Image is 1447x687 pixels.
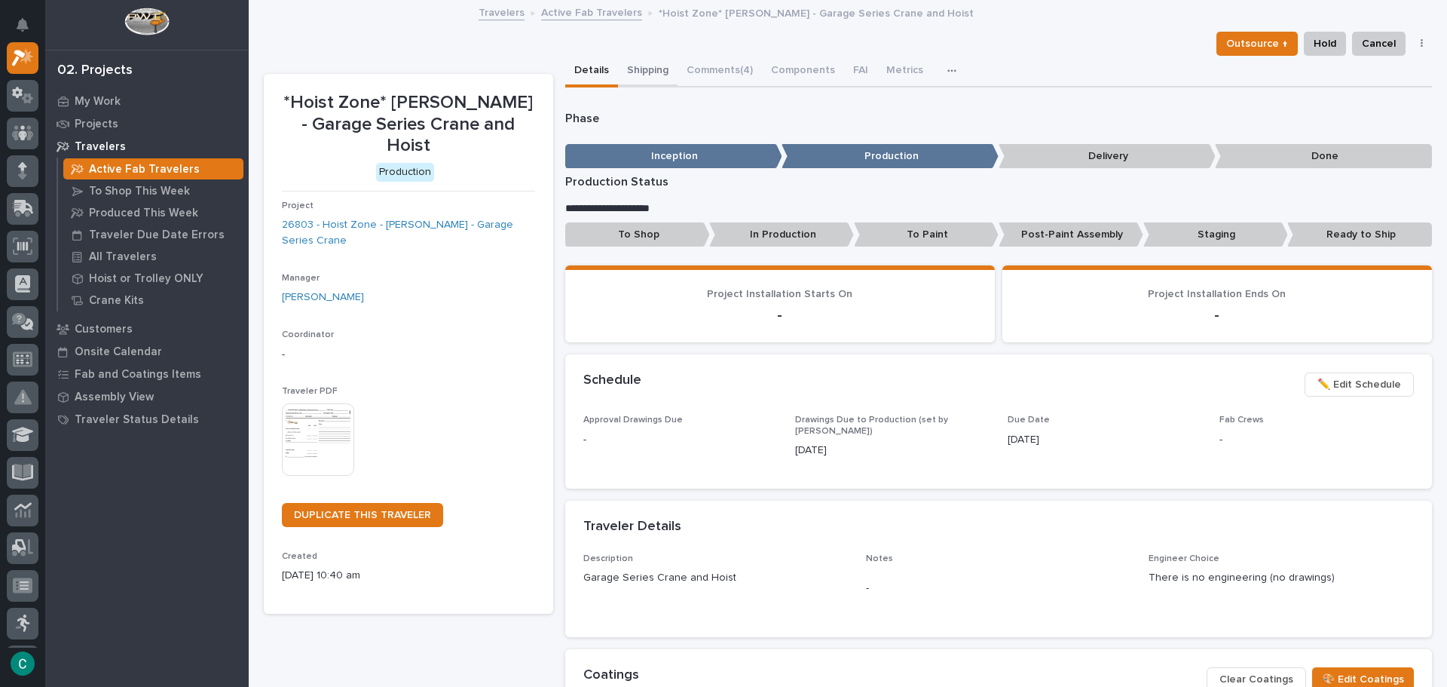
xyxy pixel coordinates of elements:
[75,95,121,109] p: My Work
[282,503,443,527] a: DUPLICATE THIS TRAVELER
[58,290,249,311] a: Crane Kits
[1305,373,1414,397] button: ✏️ Edit Schedule
[565,112,1433,126] p: Phase
[1149,554,1219,563] span: Engineer Choice
[75,413,199,427] p: Traveler Status Details
[58,180,249,201] a: To Shop This Week
[75,345,162,359] p: Onsite Calendar
[1317,376,1401,394] span: ✏️ Edit Schedule
[282,347,535,363] p: -
[583,373,641,389] h2: Schedule
[583,416,683,425] span: Approval Drawings Due
[75,368,201,382] p: Fab and Coatings Items
[762,56,844,87] button: Components
[1219,432,1414,448] p: -
[58,202,249,223] a: Produced This Week
[1304,32,1346,56] button: Hold
[479,3,525,20] a: Travelers
[45,363,249,385] a: Fab and Coatings Items
[282,92,535,157] p: *Hoist Zone* [PERSON_NAME] - Garage Series Crane and Hoist
[376,163,434,182] div: Production
[678,56,762,87] button: Comments (4)
[89,250,157,264] p: All Travelers
[795,443,990,459] p: [DATE]
[45,90,249,112] a: My Work
[844,56,877,87] button: FAI
[1226,35,1288,53] span: Outsource ↑
[75,140,126,154] p: Travelers
[999,144,1216,169] p: Delivery
[1216,32,1298,56] button: Outsource ↑
[282,330,334,339] span: Coordinator
[1219,416,1264,425] span: Fab Crews
[707,289,852,299] span: Project Installation Starts On
[782,144,999,169] p: Production
[124,8,169,35] img: Workspace Logo
[565,175,1433,189] p: Production Status
[282,552,317,561] span: Created
[57,63,133,79] div: 02. Projects
[659,4,974,20] p: *Hoist Zone* [PERSON_NAME] - Garage Series Crane and Hoist
[45,135,249,158] a: Travelers
[7,9,38,41] button: Notifications
[282,217,535,249] a: 26803 - Hoist Zone - [PERSON_NAME] - Garage Series Crane
[1008,432,1202,448] p: [DATE]
[565,222,710,247] p: To Shop
[1143,222,1288,247] p: Staging
[583,570,848,586] p: Garage Series Crane and Hoist
[999,222,1143,247] p: Post-Paint Assembly
[1352,32,1406,56] button: Cancel
[1008,416,1050,425] span: Due Date
[19,18,38,42] div: Notifications
[618,56,678,87] button: Shipping
[541,3,642,20] a: Active Fab Travelers
[583,306,977,324] p: -
[583,554,633,563] span: Description
[583,667,639,684] h2: Coatings
[877,56,932,87] button: Metrics
[75,391,154,404] p: Assembly View
[89,185,190,198] p: To Shop This Week
[709,222,854,247] p: In Production
[1287,222,1432,247] p: Ready to Ship
[282,387,338,396] span: Traveler PDF
[583,432,778,448] p: -
[282,274,320,283] span: Manager
[45,112,249,135] a: Projects
[583,519,681,535] h2: Traveler Details
[282,568,535,584] p: [DATE] 10:40 am
[58,246,249,267] a: All Travelers
[58,158,249,179] a: Active Fab Travelers
[565,144,782,169] p: Inception
[89,272,203,286] p: Hoist or Trolley ONLY
[89,163,200,176] p: Active Fab Travelers
[1020,306,1414,324] p: -
[89,228,225,242] p: Traveler Due Date Errors
[1314,35,1336,53] span: Hold
[1362,35,1396,53] span: Cancel
[45,317,249,340] a: Customers
[282,290,364,305] a: [PERSON_NAME]
[75,323,133,336] p: Customers
[45,385,249,408] a: Assembly View
[75,118,118,131] p: Projects
[866,554,893,563] span: Notes
[89,294,144,308] p: Crane Kits
[89,207,198,220] p: Produced This Week
[854,222,999,247] p: To Paint
[58,268,249,289] a: Hoist or Trolley ONLY
[1148,289,1286,299] span: Project Installation Ends On
[282,201,314,210] span: Project
[45,408,249,431] a: Traveler Status Details
[7,648,38,679] button: users-avatar
[866,581,1130,597] p: -
[58,224,249,245] a: Traveler Due Date Errors
[45,340,249,363] a: Onsite Calendar
[1215,144,1432,169] p: Done
[565,56,618,87] button: Details
[1149,570,1413,586] p: There is no engineering (no drawings)
[795,416,948,435] span: Drawings Due to Production (set by [PERSON_NAME])
[294,510,431,520] span: DUPLICATE THIS TRAVELER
